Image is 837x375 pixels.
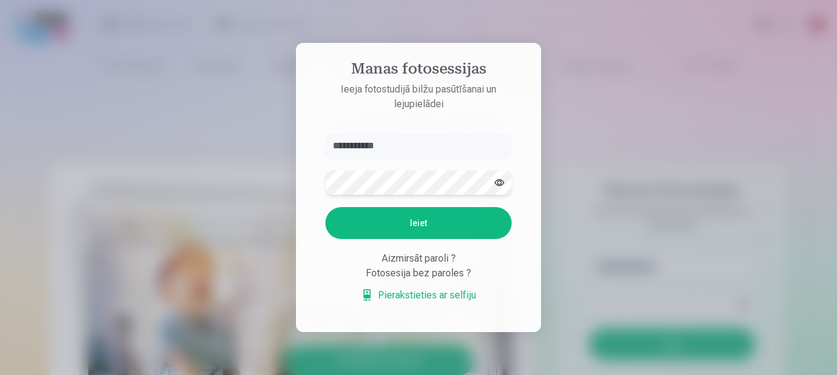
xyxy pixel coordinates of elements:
h4: Manas fotosessijas [313,60,524,82]
button: Ieiet [325,207,512,239]
div: Fotosesija bez paroles ? [325,266,512,281]
div: Aizmirsāt paroli ? [325,251,512,266]
a: Pierakstieties ar selfiju [361,288,476,303]
p: Ieeja fotostudijā bilžu pasūtīšanai un lejupielādei [313,82,524,112]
